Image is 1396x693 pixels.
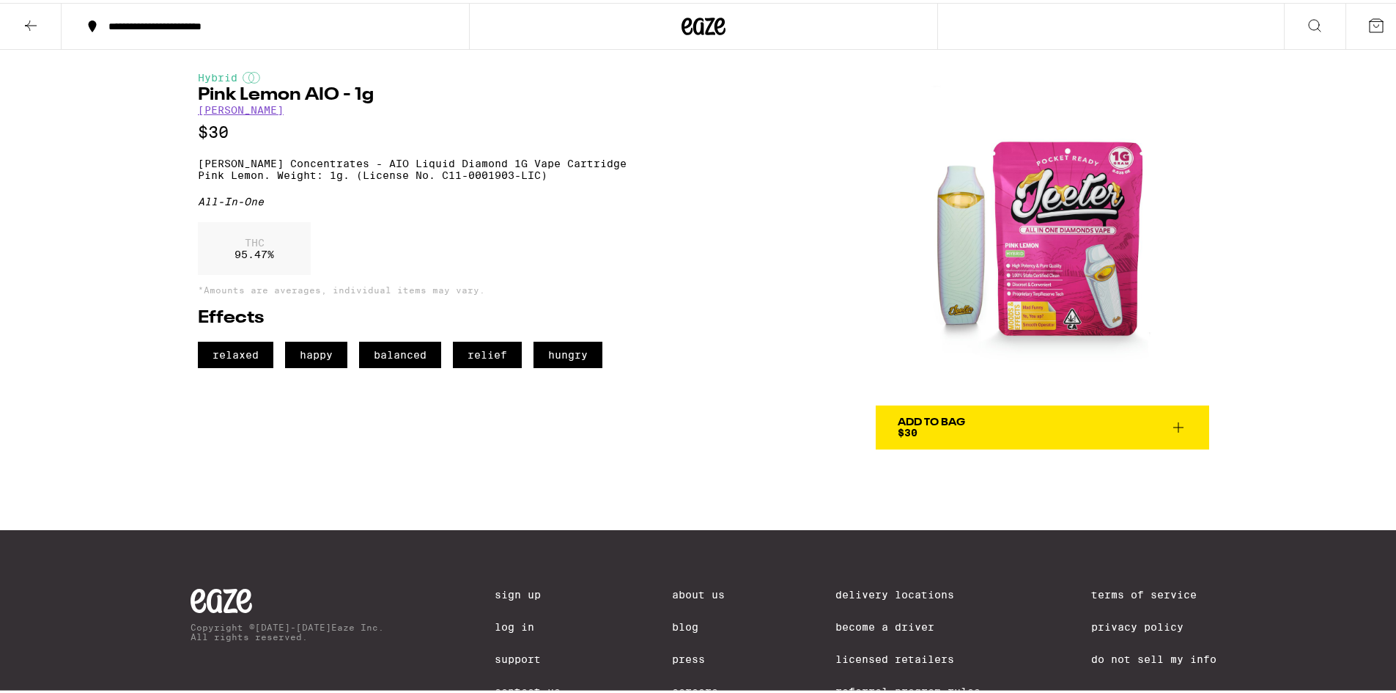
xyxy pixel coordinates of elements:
img: hybridColor.svg [243,69,260,81]
div: All-In-One [198,193,653,205]
div: Hybrid [198,69,653,81]
span: relaxed [198,339,273,365]
a: About Us [672,586,725,598]
a: Delivery Locations [835,586,980,598]
h2: Effects [198,307,653,324]
span: balanced [359,339,441,365]
a: Do Not Sell My Info [1091,650,1216,662]
span: happy [285,339,347,365]
button: Add To Bag$30 [876,403,1209,447]
div: Add To Bag [898,414,965,425]
a: Become a Driver [835,618,980,630]
div: 95.47 % [198,219,311,272]
p: Copyright © [DATE]-[DATE] Eaze Inc. All rights reserved. [191,620,384,639]
a: Privacy Policy [1091,618,1216,630]
p: [PERSON_NAME] Concentrates - AIO Liquid Diamond 1G Vape Cartridge Pink Lemon. Weight: 1g. (Licens... [198,155,653,178]
span: hungry [533,339,602,365]
h1: Pink Lemon AIO - 1g [198,84,653,101]
a: Terms of Service [1091,586,1216,598]
a: Support [495,650,561,662]
a: Press [672,650,725,662]
p: *Amounts are averages, individual items may vary. [198,282,653,292]
a: Blog [672,618,725,630]
a: Sign Up [495,586,561,598]
p: THC [234,234,274,246]
a: Log In [495,618,561,630]
a: Licensed Retailers [835,650,980,662]
span: $30 [898,424,917,436]
p: $30 [198,120,653,139]
img: Jeeter - Pink Lemon AIO - 1g [876,69,1209,403]
span: relief [453,339,522,365]
a: [PERSON_NAME] [198,101,284,113]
